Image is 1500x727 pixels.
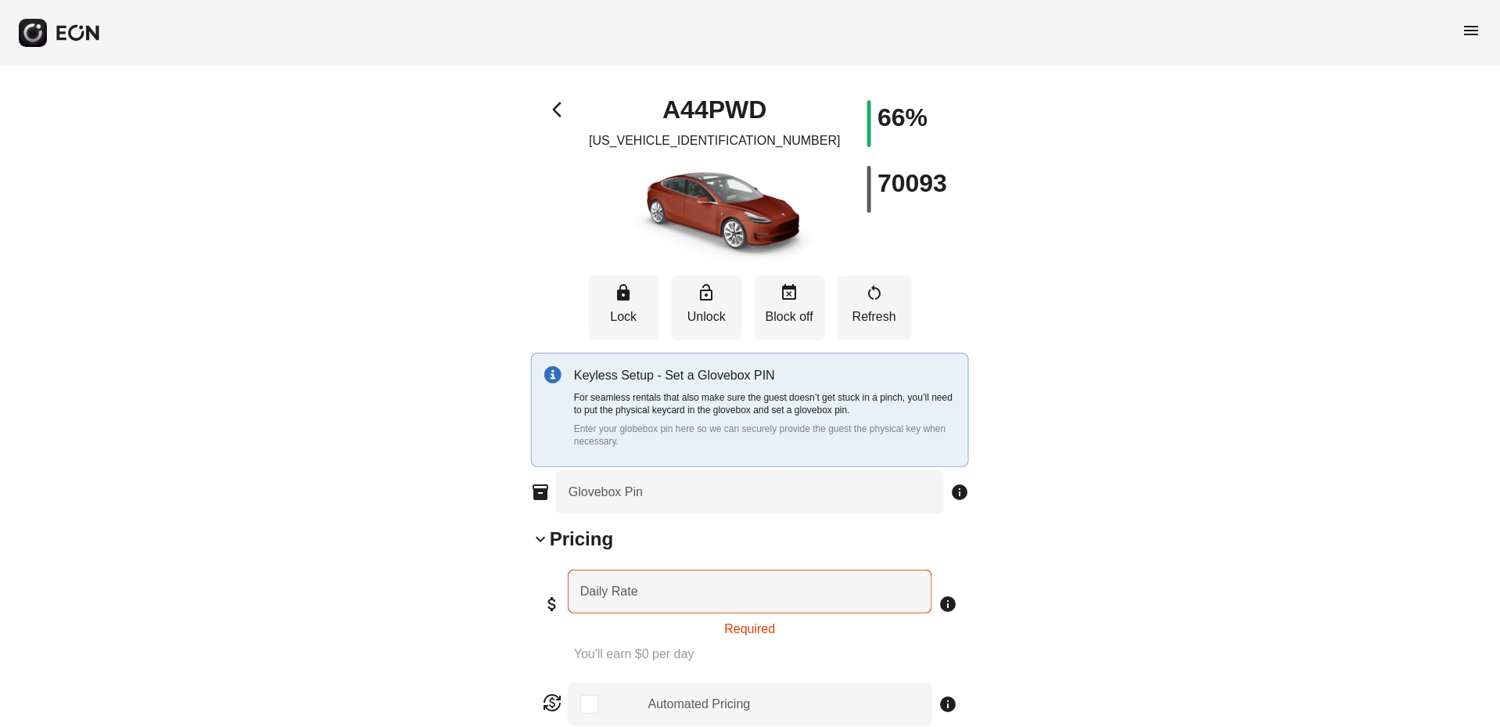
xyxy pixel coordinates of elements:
[574,423,956,448] p: Enter your globebox pin here so we can securely provide the guest the physical key when necessary.
[589,131,841,150] p: [US_VEHICLE_IDENTIFICATION_NUMBER]
[574,645,957,664] p: You'll earn $0 per day
[589,275,659,340] button: Lock
[574,391,956,416] p: For seamless rentals that also make sure the guest doesn’t get stuck in a pinch, you’ll need to p...
[877,174,947,193] h1: 70093
[574,366,956,385] p: Keyless Setup - Set a Glovebox PIN
[680,308,734,326] p: Unlock
[597,308,651,326] p: Lock
[938,595,957,614] span: info
[544,366,562,383] img: info
[553,100,572,119] span: arrow_back_ios
[672,275,742,340] button: Unlock
[531,483,550,502] span: inventory_2
[950,483,969,502] span: info
[569,483,643,502] label: Glovebox Pin
[838,275,912,340] button: Refresh
[877,108,928,127] h1: 66%
[845,308,904,326] p: Refresh
[615,283,633,302] span: lock
[531,530,550,549] span: keyboard_arrow_down
[568,614,932,639] div: Required
[543,693,562,712] span: currency_exchange
[648,695,751,714] div: Automated Pricing
[662,100,766,119] h1: A44PWD
[763,308,817,326] p: Block off
[781,283,799,302] span: event_busy
[550,527,613,552] h2: Pricing
[698,283,716,302] span: lock_open
[580,582,638,601] label: Daily Rate
[755,275,825,340] button: Block off
[605,157,824,266] img: car
[543,595,562,614] span: attach_money
[1462,21,1481,40] span: menu
[865,283,884,302] span: restart_alt
[938,695,957,714] span: info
